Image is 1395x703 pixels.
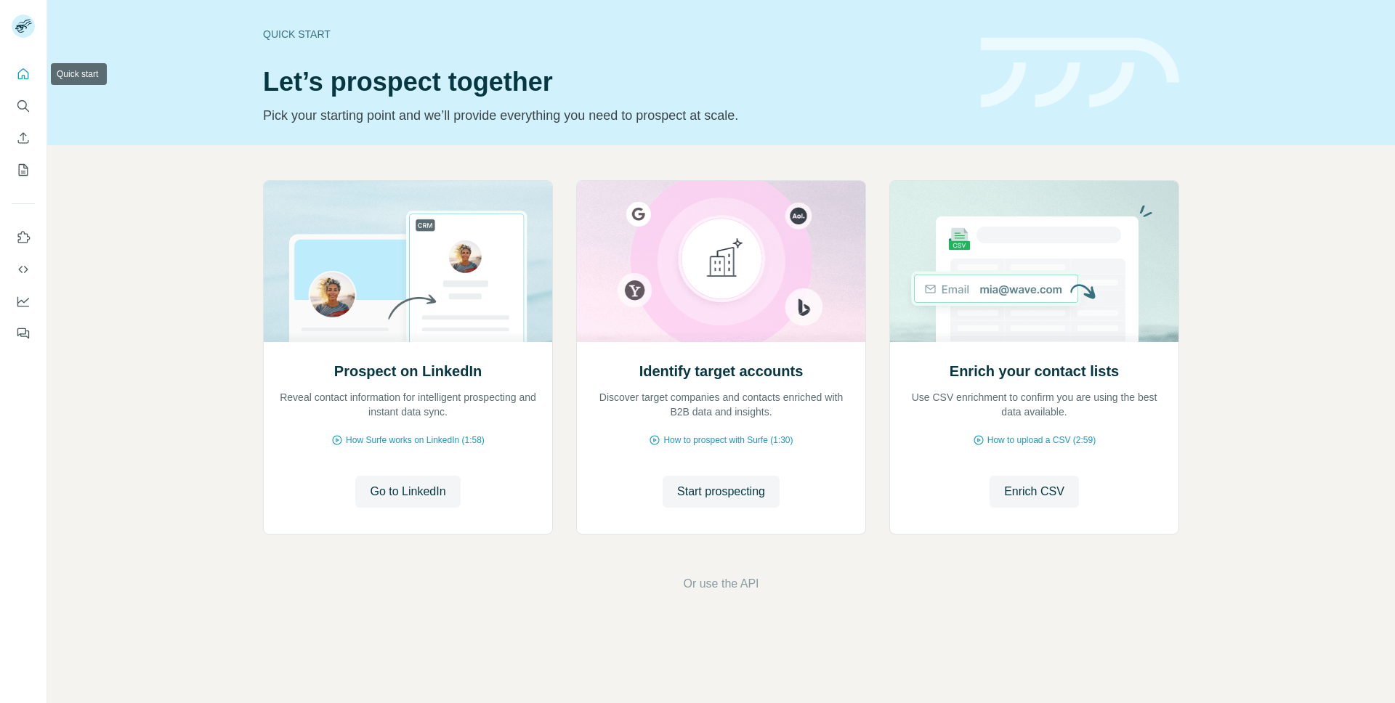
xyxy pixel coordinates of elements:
span: Enrich CSV [1004,483,1064,500]
button: Search [12,93,35,119]
span: Go to LinkedIn [370,483,445,500]
button: Enrich CSV [12,125,35,151]
button: Dashboard [12,288,35,314]
button: Or use the API [683,575,759,593]
h2: Enrich your contact lists [950,361,1119,381]
p: Discover target companies and contacts enriched with B2B data and insights. [591,390,851,419]
span: Start prospecting [677,483,765,500]
img: Prospect on LinkedIn [263,181,553,342]
p: Pick your starting point and we’ll provide everything you need to prospect at scale. [263,105,963,126]
img: Enrich your contact lists [889,181,1179,342]
span: How Surfe works on LinkedIn (1:58) [346,434,485,447]
span: How to prospect with Surfe (1:30) [663,434,793,447]
button: Use Surfe on LinkedIn [12,224,35,251]
button: Go to LinkedIn [355,476,460,508]
button: Start prospecting [663,476,780,508]
button: Use Surfe API [12,256,35,283]
button: Feedback [12,320,35,346]
h2: Identify target accounts [639,361,804,381]
p: Use CSV enrichment to confirm you are using the best data available. [905,390,1164,419]
div: Quick start [263,27,963,41]
p: Reveal contact information for intelligent prospecting and instant data sync. [278,390,538,419]
img: Identify target accounts [576,181,866,342]
button: My lists [12,157,35,183]
h1: Let’s prospect together [263,68,963,97]
img: banner [981,38,1179,108]
h2: Prospect on LinkedIn [334,361,482,381]
button: Enrich CSV [990,476,1079,508]
button: Quick start [12,61,35,87]
span: How to upload a CSV (2:59) [987,434,1096,447]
